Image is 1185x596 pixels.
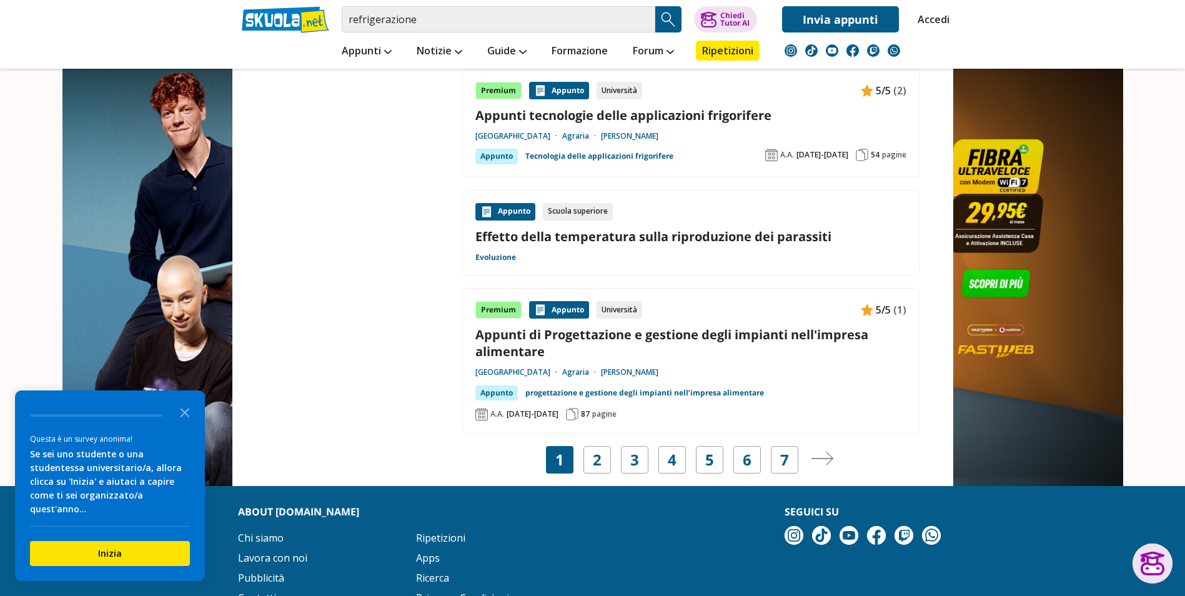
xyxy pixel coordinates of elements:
img: instagram [785,526,803,545]
div: Scuola superiore [543,203,613,221]
div: Premium [475,82,522,99]
span: (1) [893,302,906,318]
button: Search Button [655,6,682,32]
a: 4 [668,451,677,469]
a: progettazione e gestione degli impianti nell’impresa alimentare [525,385,764,400]
img: facebook [867,526,886,545]
a: Tecnologia delle applicazioni frigorifere [525,149,673,164]
span: 5/5 [876,302,891,318]
img: Appunti contenuto [861,84,873,97]
a: [GEOGRAPHIC_DATA] [475,131,562,141]
a: Pubblicità [238,571,284,585]
a: Appunti [339,41,395,63]
a: Apps [416,551,440,565]
a: Notizie [414,41,465,63]
a: [PERSON_NAME] [601,131,658,141]
img: Appunti contenuto [534,304,547,316]
span: 54 [871,150,880,160]
a: 7 [780,451,789,469]
div: Questa è un survey anonima! [30,433,190,445]
a: Evoluzione [475,252,516,262]
nav: Navigazione pagine [462,446,920,474]
a: 6 [743,451,751,469]
img: Appunti contenuto [861,304,873,316]
span: [DATE]-[DATE] [507,409,558,419]
a: Guide [484,41,530,63]
div: Università [597,82,642,99]
img: tiktok [812,526,831,545]
span: 5/5 [876,82,891,99]
a: Ripetizioni [696,41,760,61]
span: 1 [555,451,564,469]
span: A.A. [490,409,504,419]
img: facebook [846,44,859,57]
input: Cerca appunti, riassunti o versioni [342,6,655,32]
button: ChiediTutor AI [694,6,757,32]
div: Chiedi Tutor AI [720,12,750,27]
img: Pagine [856,149,868,161]
img: Anno accademico [475,408,488,420]
a: Invia appunti [782,6,899,32]
span: A.A. [780,150,794,160]
div: Appunto [475,149,518,164]
div: Se sei uno studente o una studentessa universitario/a, allora clicca su 'Inizia' e aiutaci a capi... [30,447,190,516]
strong: Seguici su [785,505,839,519]
div: Appunto [475,203,535,221]
a: Agraria [562,367,601,377]
strong: About [DOMAIN_NAME] [238,505,359,519]
div: Appunto [529,82,589,99]
img: youtube [840,526,858,545]
img: Anno accademico [765,149,778,161]
img: WhatsApp [922,526,941,545]
span: (2) [893,82,906,99]
a: Ricerca [416,571,449,585]
a: 3 [630,451,639,469]
a: 5 [705,451,714,469]
a: Ripetizioni [416,531,465,545]
img: Pagina successiva [811,452,833,465]
a: Effetto della temperatura sulla riproduzione dei parassiti [475,228,906,245]
a: Appunti tecnologie delle applicazioni frigorifere [475,107,906,124]
a: 2 [593,451,602,469]
img: Pagine [566,408,578,420]
img: Appunti contenuto [534,84,547,97]
span: pagine [592,409,617,419]
div: Survey [15,390,205,581]
a: [GEOGRAPHIC_DATA] [475,367,562,377]
span: 87 [581,409,590,419]
a: Accedi [918,6,944,32]
img: WhatsApp [888,44,900,57]
div: Università [597,301,642,319]
span: pagine [882,150,906,160]
a: Appunti di Progettazione e gestione degli impianti nell'impresa alimentare [475,326,906,360]
a: Chi siamo [238,531,284,545]
a: [PERSON_NAME] [601,367,658,377]
div: Appunto [529,301,589,319]
a: Pagina successiva [811,451,833,469]
img: twitch [867,44,880,57]
img: instagram [785,44,797,57]
div: Appunto [475,385,518,400]
span: [DATE]-[DATE] [796,150,848,160]
a: Formazione [548,41,611,63]
img: twitch [895,526,913,545]
img: Appunti contenuto [480,206,493,218]
img: Cerca appunti, riassunti o versioni [659,10,678,29]
button: Close the survey [172,399,197,424]
a: Forum [630,41,677,63]
a: Agraria [562,131,601,141]
div: Premium [475,301,522,319]
img: youtube [826,44,838,57]
a: Lavora con noi [238,551,307,565]
img: tiktok [805,44,818,57]
button: Inizia [30,541,190,566]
